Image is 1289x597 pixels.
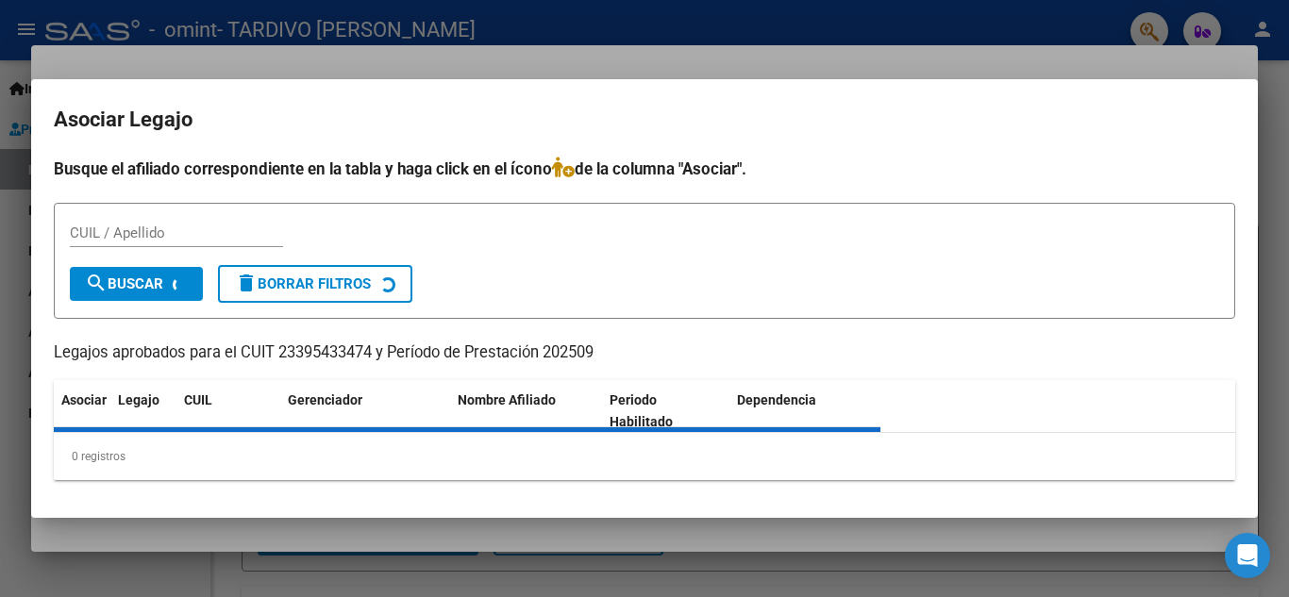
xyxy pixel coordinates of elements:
[610,392,673,429] span: Periodo Habilitado
[54,380,110,442] datatable-header-cell: Asociar
[70,267,203,301] button: Buscar
[54,102,1235,138] h2: Asociar Legajo
[54,157,1235,181] h4: Busque el afiliado correspondiente en la tabla y haga click en el ícono de la columna "Asociar".
[176,380,280,442] datatable-header-cell: CUIL
[235,272,258,294] mat-icon: delete
[280,380,450,442] datatable-header-cell: Gerenciador
[1225,533,1270,578] div: Open Intercom Messenger
[602,380,729,442] datatable-header-cell: Periodo Habilitado
[235,275,371,292] span: Borrar Filtros
[54,341,1235,365] p: Legajos aprobados para el CUIT 23395433474 y Período de Prestación 202509
[737,392,816,407] span: Dependencia
[85,275,163,292] span: Buscar
[110,380,176,442] datatable-header-cell: Legajo
[729,380,881,442] datatable-header-cell: Dependencia
[61,392,107,407] span: Asociar
[450,380,602,442] datatable-header-cell: Nombre Afiliado
[85,272,108,294] mat-icon: search
[288,392,362,407] span: Gerenciador
[458,392,556,407] span: Nombre Afiliado
[54,433,1235,480] div: 0 registros
[184,392,212,407] span: CUIL
[118,392,159,407] span: Legajo
[218,265,412,303] button: Borrar Filtros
